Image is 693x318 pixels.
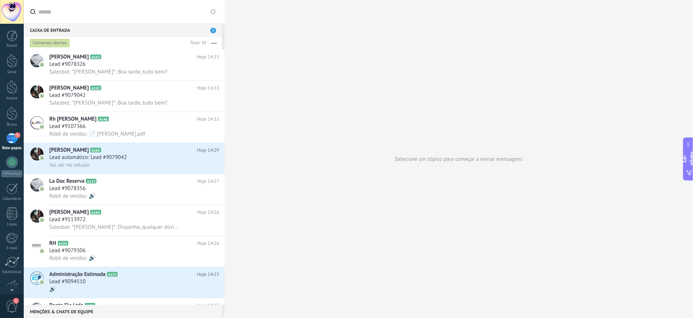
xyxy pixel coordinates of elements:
font: [PERSON_NAME] [49,53,89,60]
font: Hoje 14:32 [197,116,219,122]
span: A113 [86,179,96,183]
a: avatariconAdministração EstimadaA157Hoje 14:23Lead #9094510🔊 [24,267,225,298]
font: Robô de vendas: 🔊 [49,255,96,262]
font: Hoje 14:27 [197,178,219,184]
font: Conversas abertas [33,40,67,46]
font: 7 [16,133,19,137]
img: icon [39,217,45,223]
font: Lead automático: Lead #9079042 [49,154,127,161]
font: Calendário [3,196,21,201]
font: Painel [7,43,17,48]
font: Listas [7,222,17,227]
font: Hoje 14:29 [197,147,219,153]
font: Selecione um tópico para começar a enviar mensagens [395,156,522,163]
font: Lead #9107366 [49,123,85,130]
font: Caixa de entrada [30,28,70,33]
font: [PERSON_NAME] [49,147,89,154]
font: Salesbot: *[PERSON_NAME]*: Boa tarde, tudo bem? [49,68,167,75]
font: Robô de vendas: 🔊 [49,193,96,200]
font: Lead #9078326 [49,61,85,68]
a: avataricon[PERSON_NAME]A164Hoje 14:26Lead #9113972Salesbot: *[PERSON_NAME]*: Disponha, qualquer d... [24,205,225,236]
font: Lead #9079306 [49,247,85,254]
font: Lead #9094510 [49,278,85,285]
font: Hoje 14:22 [197,302,219,308]
span: A131 [85,303,95,308]
font: Estatísticas [2,269,22,275]
img: icon [39,280,45,285]
span: A146 [98,117,108,121]
span: A157 [107,272,118,277]
font: Administração Estimada [49,271,106,278]
button: Mais [206,37,222,50]
font: Hoje 14:26 [197,209,219,215]
span: A164 [90,210,101,215]
font: Ponto Elo Ltda [49,302,83,309]
a: avataricon[PERSON_NAME]A163Hoje 14:33Lead #9078326Salesbot: *[PERSON_NAME]*: Boa tarde, tudo bem? [24,50,225,80]
font: Salesbot: *[PERSON_NAME]*: Boa tarde, tudo bem? [49,99,167,106]
font: La Doc Reserva [49,178,84,185]
font: Vai ser no celular [49,162,89,169]
font: Menções & Chats de equipe [30,309,93,315]
font: 🔊 [49,286,56,293]
span: A155 [58,241,68,246]
font: WhatsApp [3,171,20,176]
font: 1 [15,298,17,303]
font: Lead #9113972 [49,216,85,223]
span: A162 [90,86,101,90]
img: icon [39,124,45,129]
font: Arlene [6,96,18,101]
font: Total: 38 [190,40,206,46]
font: Hoje 14:23 [197,271,219,277]
font: 7 [212,29,214,33]
font: Bate-papos [2,145,22,151]
span: A163 [90,54,101,59]
font: [PERSON_NAME] [49,209,89,216]
font: Lead #9079042 [49,92,85,99]
font: Hoje 14:33 [197,85,219,91]
img: icon [39,93,45,98]
font: RH [49,240,56,247]
a: avatariconLa Doc ReservaA113Hoje 14:27Lead #9078356Robô de vendas: 🔊 [24,174,225,205]
font: Salesbot: *[PERSON_NAME]*: Disponha, qualquer dúvida estará a disposição. [49,224,227,231]
font: E-mail [6,246,17,251]
font: Rh [PERSON_NAME] [49,116,96,122]
a: avataricon[PERSON_NAME]A165Hoje 14:29Lead automático: Lead #9079042Vai ser no celular [24,143,225,174]
font: Hoje 14:33 [197,54,219,60]
img: icon [39,249,45,254]
font: Hoje 14:26 [197,240,219,246]
font: [PERSON_NAME] [49,84,89,91]
a: avatariconRh [PERSON_NAME]A146Hoje 14:32Lead #9107366Robô de vendas: 📄 [PERSON_NAME].pdf [24,112,225,143]
img: icon [39,186,45,192]
font: Bruna [7,122,17,127]
font: Geral [7,69,16,75]
img: icon [39,155,45,160]
span: A165 [90,148,101,152]
a: avataricon[PERSON_NAME]A162Hoje 14:33Lead #9079042Salesbot: *[PERSON_NAME]*: Boa tarde, tudo bem? [24,81,225,111]
font: Lead #9078356 [49,185,85,192]
img: icon [39,62,45,67]
font: Robô de vendas: 📄 [PERSON_NAME].pdf [49,130,145,137]
a: avatariconRHA155Hoje 14:26Lead #9079306Robô de vendas: 🔊 [24,236,225,267]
